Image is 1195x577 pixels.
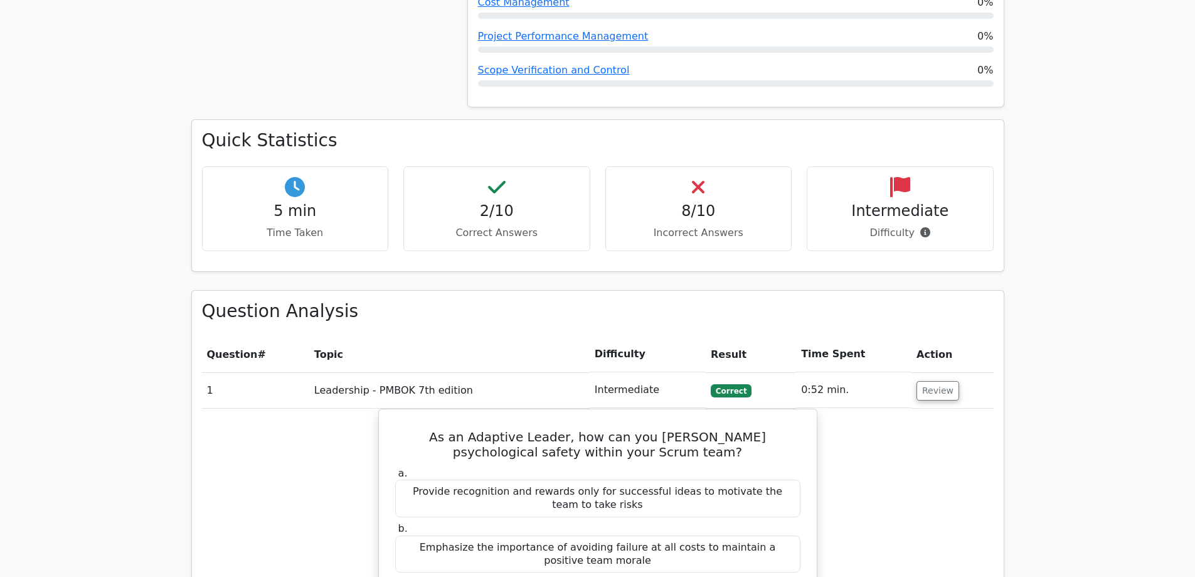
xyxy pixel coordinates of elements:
[398,467,408,479] span: a.
[202,130,994,151] h3: Quick Statistics
[616,202,782,220] h4: 8/10
[202,337,309,372] th: #
[711,384,752,397] span: Correct
[309,337,590,372] th: Topic
[706,337,796,372] th: Result
[202,301,994,322] h3: Question Analysis
[478,64,630,76] a: Scope Verification and Control
[394,429,802,460] h5: As an Adaptive Leader, how can you [PERSON_NAME] psychological safety within your Scrum team?
[414,225,580,240] p: Correct Answers
[309,372,590,408] td: Leadership - PMBOK 7th edition
[817,225,983,240] p: Difficulty
[590,337,706,372] th: Difficulty
[202,372,309,408] td: 1
[916,381,959,401] button: Review
[977,29,993,44] span: 0%
[414,202,580,220] h4: 2/10
[213,225,378,240] p: Time Taken
[398,522,408,534] span: b.
[395,480,800,517] div: Provide recognition and rewards only for successful ideas to motivate the team to take risks
[911,337,993,372] th: Action
[977,63,993,78] span: 0%
[207,348,258,360] span: Question
[796,337,911,372] th: Time Spent
[796,372,911,408] td: 0:52 min.
[478,30,649,42] a: Project Performance Management
[213,202,378,220] h4: 5 min
[616,225,782,240] p: Incorrect Answers
[590,372,706,408] td: Intermediate
[817,202,983,220] h4: Intermediate
[395,536,800,573] div: Emphasize the importance of avoiding failure at all costs to maintain a positive team morale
